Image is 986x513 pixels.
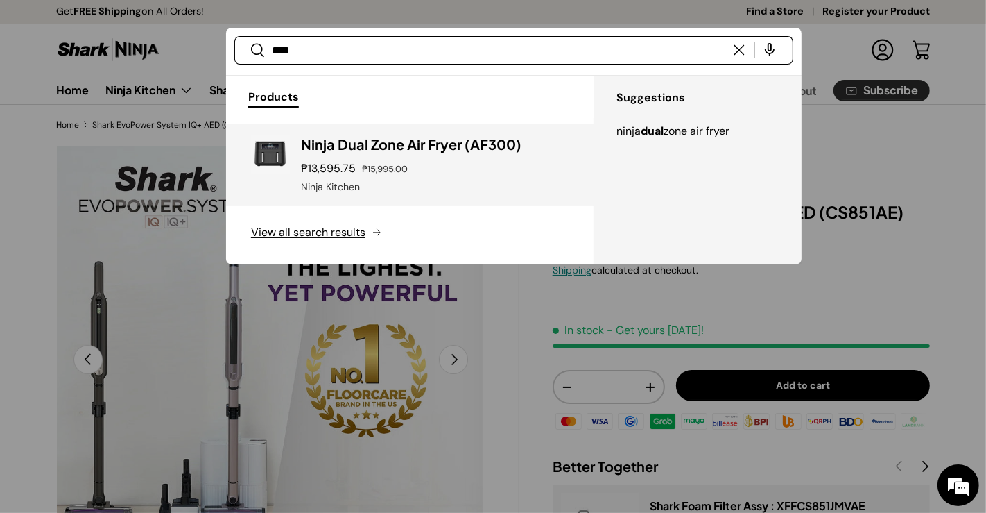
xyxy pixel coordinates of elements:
s: ₱15,995.00 [362,163,408,175]
h3: Ninja Dual Zone Air Fryer (AF300) [301,135,569,154]
strong: ₱13,595.75 [301,161,359,176]
span: We're online! [80,162,191,303]
button: View all search results [226,206,594,264]
div: Chat with us now [72,78,233,96]
h3: Suggestions [616,84,802,112]
speech-search-button: Search by voice [747,35,792,65]
div: Minimize live chat window [227,7,261,40]
a: ninjadualzone air fryer [594,117,802,145]
a: Ninja Dual Zone Air Fryer (AF300) ₱13,595.75 ₱15,995.00 Ninja Kitchen [226,124,594,206]
textarea: Type your message and hit 'Enter' [7,355,264,403]
span: ninja [616,124,641,138]
button: Products [248,81,299,112]
div: Ninja Kitchen [301,180,569,194]
mark: dual [641,124,664,138]
span: zone air fryer [664,124,729,138]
